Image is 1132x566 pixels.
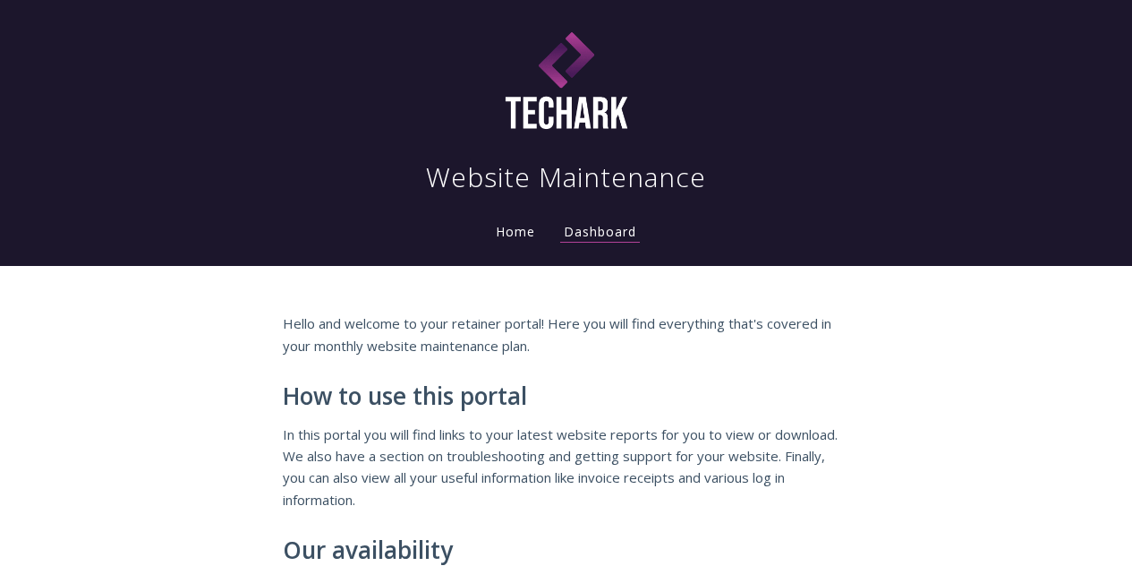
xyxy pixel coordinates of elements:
[283,383,850,410] h2: How to use this portal
[283,313,850,356] p: Hello and welcome to your retainer portal! Here you will find everything that's covered in your m...
[560,223,640,243] a: Dashboard
[283,424,850,511] p: In this portal you will find links to your latest website reports for you to view or download. We...
[426,159,706,195] h1: Website Maintenance
[492,223,539,240] a: Home
[283,537,850,564] h2: Our availability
